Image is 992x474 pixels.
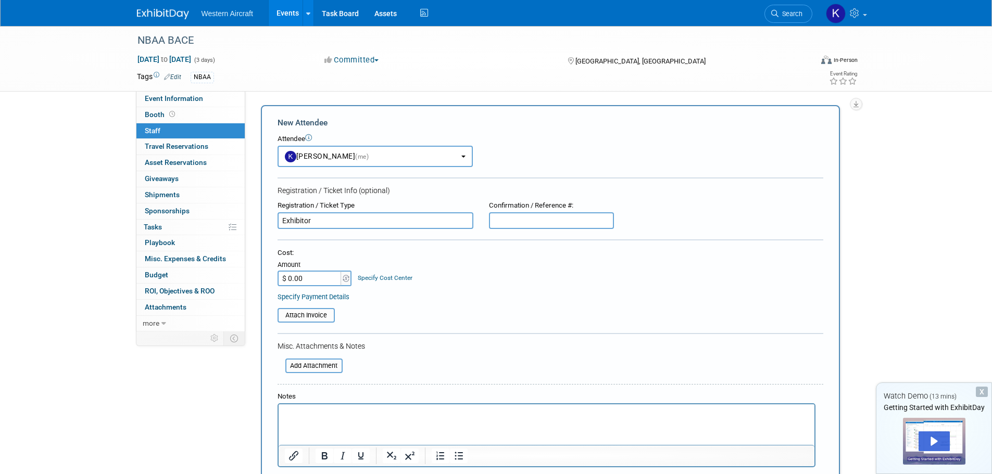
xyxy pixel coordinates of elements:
[164,73,181,81] a: Edit
[278,392,815,402] div: Notes
[137,55,192,64] span: [DATE] [DATE]
[145,207,190,215] span: Sponsorships
[136,284,245,299] a: ROI, Objectives & ROO
[136,171,245,187] a: Giveaways
[167,110,177,118] span: Booth not reserved yet
[876,402,991,413] div: Getting Started with ExhibitDay
[202,9,253,18] span: Western Aircraft
[144,223,162,231] span: Tasks
[145,174,179,183] span: Giveaways
[145,142,208,150] span: Travel Reservations
[278,146,473,167] button: [PERSON_NAME](me)
[136,251,245,267] a: Misc. Expenses & Credits
[316,449,333,463] button: Bold
[764,5,812,23] a: Search
[278,293,349,301] a: Specify Payment Details
[191,72,214,83] div: NBAA
[145,254,226,263] span: Misc. Expenses & Credits
[136,203,245,219] a: Sponsorships
[919,431,950,451] div: Play
[321,55,383,66] button: Committed
[352,449,370,463] button: Underline
[778,10,802,18] span: Search
[976,387,988,397] div: Dismiss
[143,319,159,327] span: more
[136,155,245,171] a: Asset Reservations
[829,71,857,76] div: Event Rating
[334,449,351,463] button: Italic
[136,267,245,283] a: Budget
[489,201,614,211] div: Confirmation / Reference #:
[826,4,846,23] img: Kindra Mahler
[145,126,160,135] span: Staff
[285,152,369,160] span: [PERSON_NAME]
[145,303,186,311] span: Attachments
[575,57,706,65] span: [GEOGRAPHIC_DATA], [GEOGRAPHIC_DATA]
[930,393,957,400] span: (13 mins)
[145,94,203,103] span: Event Information
[145,190,180,199] span: Shipments
[136,123,245,139] a: Staff
[383,449,400,463] button: Subscript
[193,57,215,63] span: (3 days)
[358,274,412,281] a: Specify Cost Center
[136,91,245,107] a: Event Information
[278,134,823,144] div: Attendee
[450,449,468,463] button: Bullet list
[278,201,473,211] div: Registration / Ticket Type
[278,185,823,196] div: Registration / Ticket Info (optional)
[285,449,303,463] button: Insert/edit link
[136,300,245,315] a: Attachments
[278,260,353,271] div: Amount
[833,56,858,64] div: In-Person
[278,341,823,351] div: Misc. Attachments & Notes
[136,139,245,155] a: Travel Reservations
[206,331,224,345] td: Personalize Event Tab Strip
[136,316,245,331] a: more
[355,153,369,160] span: (me)
[223,331,245,345] td: Toggle Event Tabs
[876,391,991,402] div: Watch Demo
[136,220,245,235] a: Tasks
[145,238,175,247] span: Playbook
[432,449,449,463] button: Numbered list
[145,110,177,119] span: Booth
[751,54,858,70] div: Event Format
[145,271,168,279] span: Budget
[145,158,207,166] span: Asset Reservations
[278,248,823,258] div: Cost:
[134,31,797,50] div: NBAA BACE
[401,449,419,463] button: Superscript
[159,55,169,63] span: to
[279,404,814,445] iframe: Rich Text Area
[145,287,215,295] span: ROI, Objectives & ROO
[821,56,832,64] img: Format-Inperson.png
[136,187,245,203] a: Shipments
[137,71,181,83] td: Tags
[136,107,245,123] a: Booth
[137,9,189,19] img: ExhibitDay
[278,117,823,129] div: New Attendee
[136,235,245,251] a: Playbook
